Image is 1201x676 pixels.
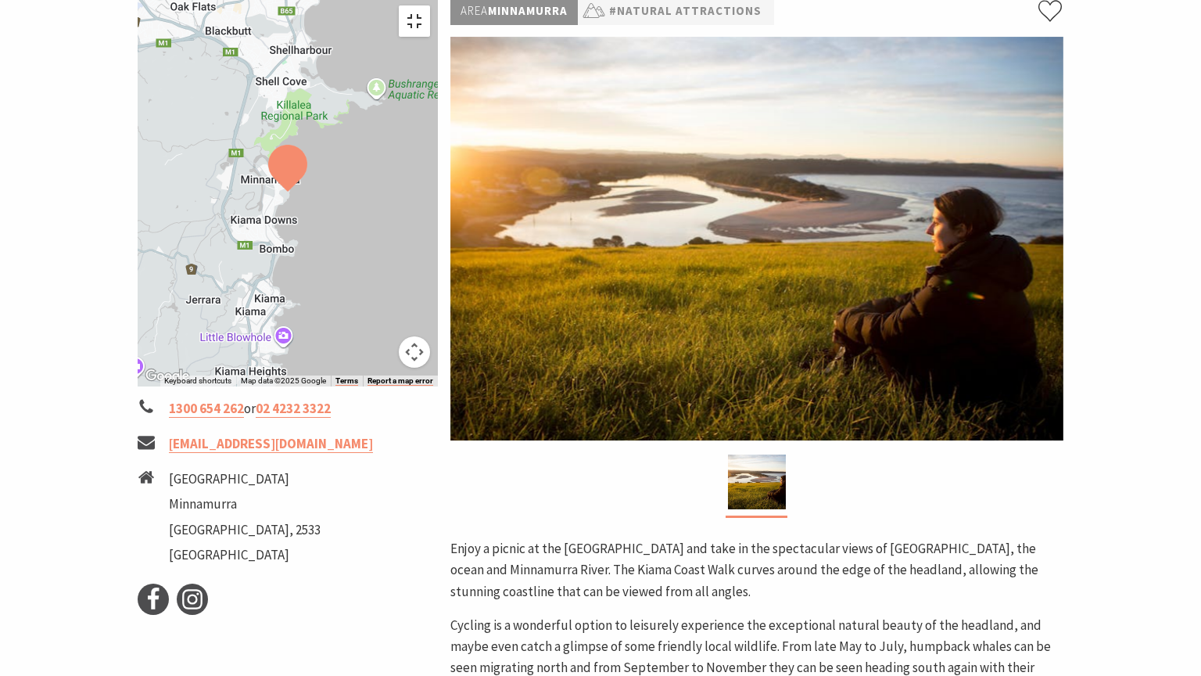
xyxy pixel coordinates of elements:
[728,455,786,509] img: Minnamurra Lookout
[169,435,373,453] a: [EMAIL_ADDRESS][DOMAIN_NAME]
[241,376,326,385] span: Map data ©2025 Google
[169,545,321,566] li: [GEOGRAPHIC_DATA]
[169,494,321,515] li: Minnamurra
[142,366,193,387] img: Google
[450,538,1063,602] p: Enjoy a picnic at the [GEOGRAPHIC_DATA] and take in the spectacular views of [GEOGRAPHIC_DATA], t...
[335,376,358,386] a: Terms (opens in new tab)
[399,336,430,368] button: Map camera controls
[367,376,433,386] a: Report a map error
[256,400,331,418] a: 02 4232 3322
[169,520,321,541] li: [GEOGRAPHIC_DATA], 2533
[609,2,762,21] a: #Natural Attractions
[138,398,438,419] li: or
[169,469,321,490] li: [GEOGRAPHIC_DATA]
[450,37,1063,440] img: Minnamurra Lookout
[164,376,231,387] button: Keyboard shortcuts
[142,366,193,387] a: Open this area in Google Maps (opens a new window)
[399,5,430,37] button: Toggle fullscreen view
[169,400,244,418] a: 1300 654 262
[461,3,488,18] span: Area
